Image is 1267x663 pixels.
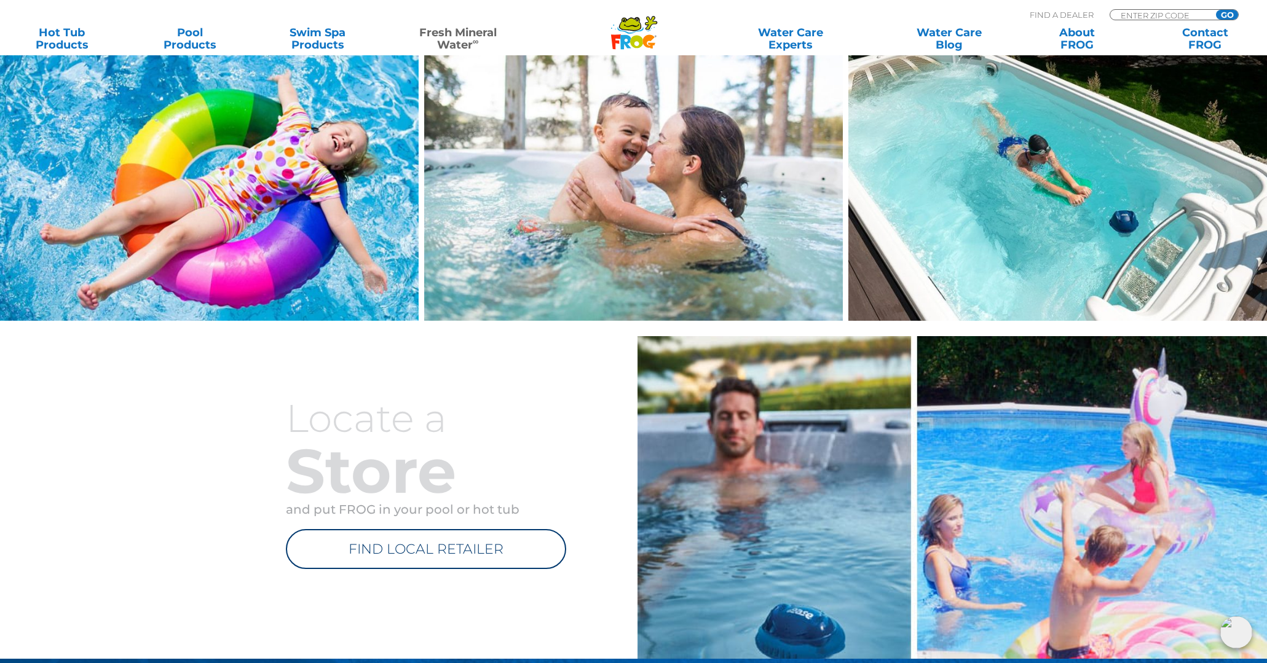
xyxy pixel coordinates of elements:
[710,26,872,51] a: Water CareExperts
[473,36,479,46] sup: ∞
[1220,616,1252,648] img: openIcon
[140,26,240,51] a: PoolProducts
[268,26,368,51] a: Swim SpaProducts
[1119,10,1202,20] input: Zip Code Form
[261,503,599,517] p: and put FROG in your pool or hot tub
[900,26,1000,51] a: Water CareBlog
[261,398,599,439] h3: Locate a
[848,41,1267,321] img: min-water-image-3
[261,439,599,503] h2: Store
[396,26,520,51] a: Fresh MineralWater∞
[1027,26,1127,51] a: AboutFROG
[424,41,843,321] img: min-water-img-right
[1155,26,1255,51] a: ContactFROG
[1030,9,1094,20] p: Find A Dealer
[1216,10,1238,20] input: GO
[12,26,112,51] a: Hot TubProducts
[286,529,566,569] a: FIND LOCAL RETAILER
